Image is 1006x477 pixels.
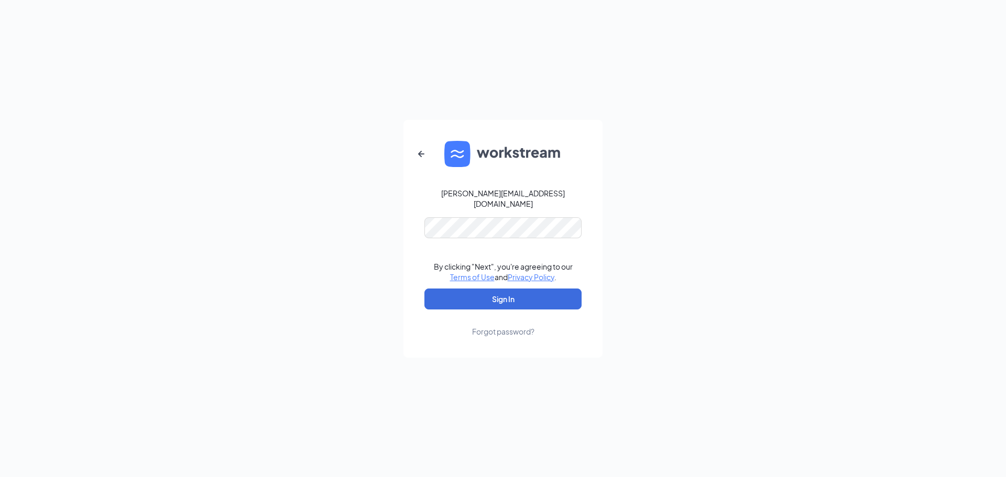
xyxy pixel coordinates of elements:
a: Forgot password? [472,309,534,337]
div: [PERSON_NAME][EMAIL_ADDRESS][DOMAIN_NAME] [424,188,582,209]
div: Forgot password? [472,326,534,337]
button: ArrowLeftNew [409,141,434,167]
button: Sign In [424,289,582,309]
img: WS logo and Workstream text [444,141,562,167]
div: By clicking "Next", you're agreeing to our and . [434,261,573,282]
svg: ArrowLeftNew [415,148,428,160]
a: Terms of Use [450,272,495,282]
a: Privacy Policy [508,272,554,282]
